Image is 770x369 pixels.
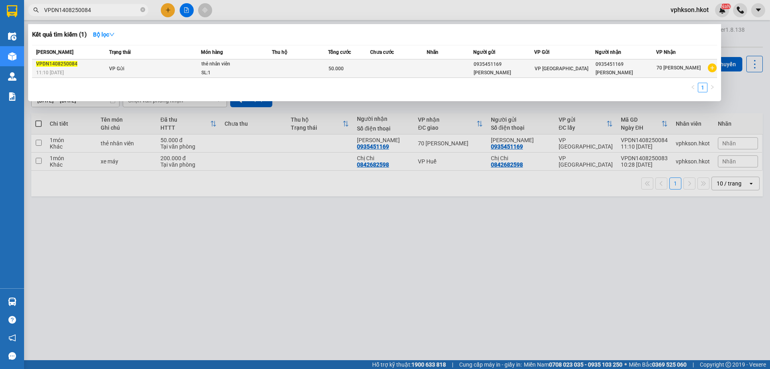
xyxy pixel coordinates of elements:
[33,7,39,13] span: search
[688,83,698,92] li: Previous Page
[36,49,73,55] span: [PERSON_NAME]
[201,69,261,77] div: SL: 1
[28,47,88,59] span: ↔ [GEOGRAPHIC_DATA]
[534,49,549,55] span: VP Gửi
[7,5,17,17] img: logo-vxr
[595,49,621,55] span: Người nhận
[272,49,287,55] span: Thu hộ
[8,334,16,342] span: notification
[691,85,695,90] span: left
[32,31,87,39] h3: Kết quả tìm kiếm ( 1 )
[140,7,145,12] span: close-circle
[8,298,16,306] img: warehouse-icon
[8,32,16,41] img: warehouse-icon
[708,63,717,72] span: plus-circle
[4,27,20,67] img: logo
[8,52,16,61] img: warehouse-icon
[370,49,394,55] span: Chưa cước
[656,49,676,55] span: VP Nhận
[474,60,534,69] div: 0935451169
[698,83,707,92] li: 1
[535,66,588,71] span: VP [GEOGRAPHIC_DATA]
[707,83,717,92] button: right
[8,72,16,81] img: warehouse-icon
[427,49,438,55] span: Nhãn
[698,83,707,92] a: 1
[8,316,16,324] span: question-circle
[109,66,124,71] span: VP Gửi
[29,6,84,33] strong: CHUYỂN PHÁT NHANH HK BUSLINES
[8,92,16,101] img: solution-icon
[688,83,698,92] button: left
[25,41,88,59] span: ↔ [GEOGRAPHIC_DATA]
[657,65,701,71] span: 70 [PERSON_NAME]
[44,6,139,14] input: Tìm tên, số ĐT hoặc mã đơn
[92,49,150,57] span: VPDN1408250084
[596,60,656,69] div: 0935451169
[109,49,131,55] span: Trạng thái
[36,61,77,67] span: VPDN1408250084
[201,49,223,55] span: Món hàng
[201,60,261,69] div: thẻ nhân viên
[474,69,534,77] div: [PERSON_NAME]
[8,352,16,360] span: message
[36,70,64,75] span: 11:10 [DATE]
[710,85,715,90] span: right
[596,69,656,77] div: [PERSON_NAME]
[707,83,717,92] li: Next Page
[93,31,115,38] strong: Bộ lọc
[328,49,351,55] span: Tổng cước
[109,32,115,37] span: down
[25,34,88,59] span: SAPA, LÀO CAI ↔ [GEOGRAPHIC_DATA]
[328,66,344,71] span: 50.000
[140,6,145,14] span: close-circle
[87,28,121,41] button: Bộ lọcdown
[473,49,495,55] span: Người gửi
